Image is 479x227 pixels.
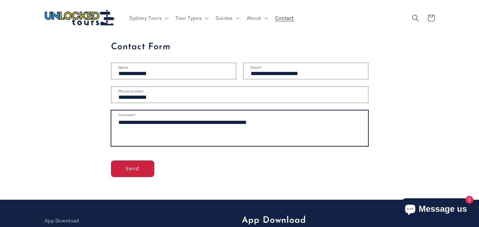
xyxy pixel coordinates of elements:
[171,10,211,25] summary: Tour Types
[275,15,294,21] span: Contact
[111,160,154,177] button: Send
[111,42,368,53] h3: Contact Form
[271,10,298,25] a: Contact
[399,198,473,221] inbox-online-store-chat: Shopify online store chat
[129,15,162,21] span: Sydney Tours
[45,10,116,26] img: Unlocked Tours
[211,10,243,25] summary: Guides
[176,15,202,21] span: Tour Types
[42,7,118,29] a: Unlocked Tours
[408,10,423,26] summary: Search
[216,15,233,21] span: Guides
[247,15,261,21] span: About
[242,215,435,226] h2: App Download
[45,216,79,227] a: App Download
[125,10,171,25] summary: Sydney Tours
[243,10,271,25] summary: About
